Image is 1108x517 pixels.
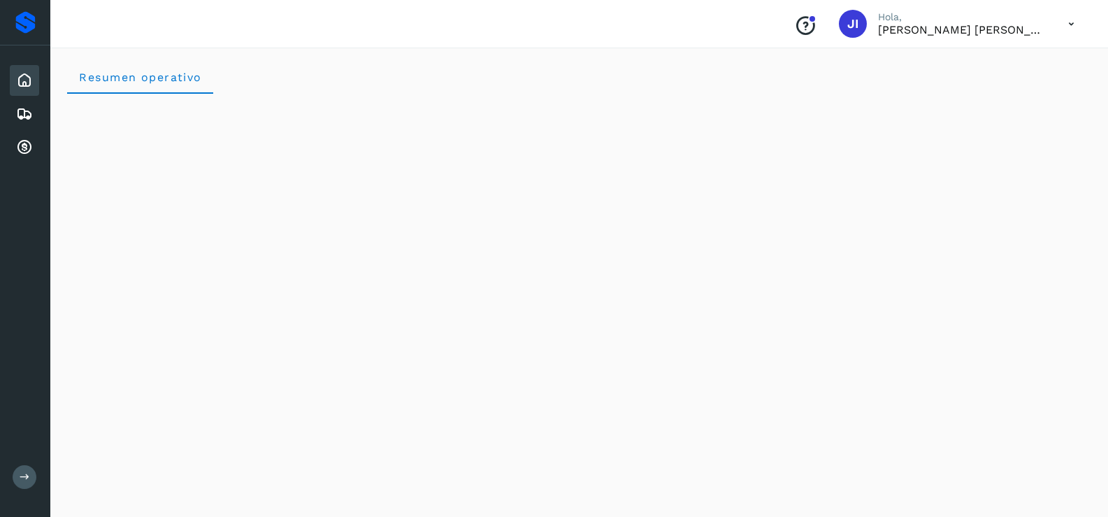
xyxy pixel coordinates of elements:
[10,65,39,96] div: Inicio
[878,11,1046,23] p: Hola,
[10,99,39,129] div: Embarques
[878,23,1046,36] p: JOHNATAN IVAN ESQUIVEL MEDRANO
[78,71,202,84] span: Resumen operativo
[10,132,39,163] div: Cuentas por cobrar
